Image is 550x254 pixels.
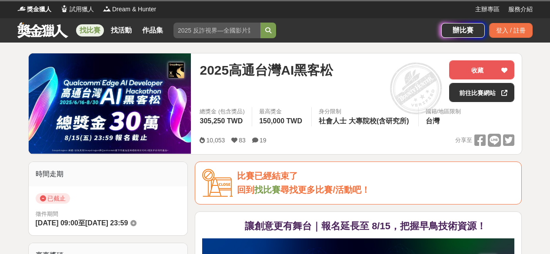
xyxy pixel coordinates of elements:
a: 找活動 [107,24,135,36]
span: 大專院校(含研究所) [349,117,409,125]
a: 找比賽 [254,185,280,195]
a: 找比賽 [76,24,104,36]
a: LogoDream & Hunter [103,5,156,14]
span: 已截止 [36,193,70,204]
span: 徵件期間 [36,211,58,217]
span: 台灣 [426,117,440,125]
span: 305,250 TWD [200,117,243,125]
img: Logo [17,4,26,13]
button: 收藏 [449,60,514,79]
span: 總獎金 (包含獎品) [200,107,245,116]
span: 試用獵人 [70,5,94,14]
span: 至 [78,219,85,227]
img: Logo [103,4,111,13]
a: 作品集 [139,24,167,36]
span: 19 [260,137,267,144]
span: 分享至 [455,134,472,147]
span: [DATE] 09:00 [36,219,78,227]
span: 社會人士 [319,117,347,125]
span: Dream & Hunter [112,5,156,14]
input: 2025 反詐視界—全國影片競賽 [173,23,260,38]
img: Logo [60,4,69,13]
span: [DATE] 23:59 [85,219,128,227]
span: 83 [239,137,246,144]
span: 最高獎金 [259,107,304,116]
a: 辦比賽 [441,23,485,38]
span: 150,000 TWD [259,117,302,125]
span: 獎金獵人 [27,5,51,14]
img: Icon [202,169,233,197]
img: Cover Image [29,53,191,154]
span: 尋找更多比賽/活動吧！ [280,185,370,195]
a: 服務介紹 [508,5,533,14]
div: 時間走期 [29,162,188,186]
div: 國籍/地區限制 [426,107,461,116]
span: 回到 [237,185,254,195]
a: Logo獎金獵人 [17,5,51,14]
strong: 讓創意更有舞台｜報名延長至 8/15，把握早鳥技術資源！ [245,221,486,231]
span: 2025高通台灣AI黑客松 [200,60,333,80]
span: 10,053 [206,137,225,144]
div: 登入 / 註冊 [489,23,533,38]
div: 身分限制 [319,107,411,116]
a: 主辦專區 [475,5,500,14]
div: 比賽已經結束了 [237,169,514,183]
a: Logo試用獵人 [60,5,94,14]
a: 前往比賽網站 [449,83,514,102]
